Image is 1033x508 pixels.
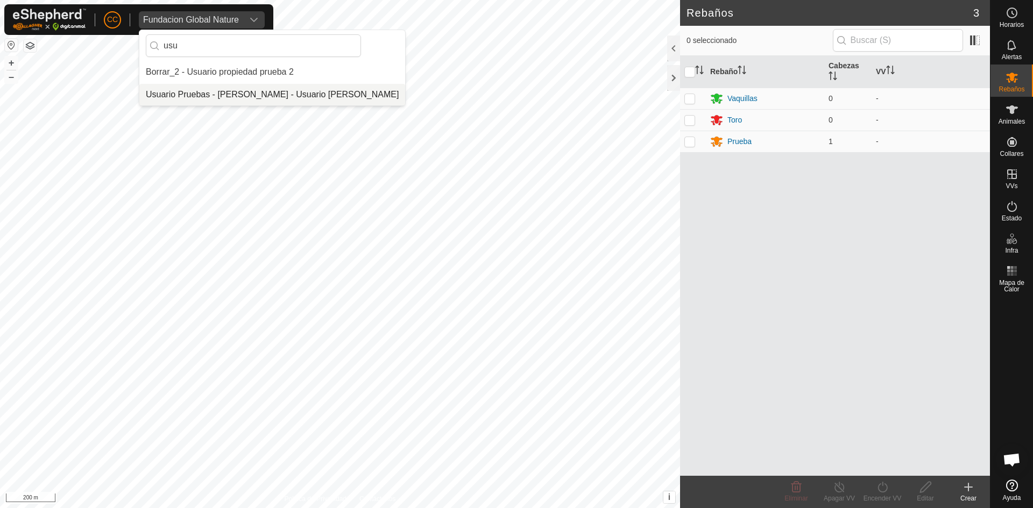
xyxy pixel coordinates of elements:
h2: Rebaños [687,6,973,19]
span: Collares [1000,151,1023,157]
button: i [663,491,675,503]
th: Rebaño [706,56,824,88]
td: - [872,109,990,131]
button: Restablecer Mapa [5,39,18,52]
span: Rebaños [999,86,1024,92]
span: Horarios [1000,22,1024,28]
div: Usuario Pruebas - [PERSON_NAME] - Usuario [PERSON_NAME] [146,88,399,101]
div: Encender VV [861,493,904,503]
span: Infra [1005,247,1018,254]
span: Alertas [1002,54,1022,60]
th: Cabezas [824,56,872,88]
div: Vaquillas [727,93,758,104]
span: 0 [829,94,833,103]
span: Fundacion Global Nature [139,11,243,28]
button: + [5,56,18,69]
div: Apagar VV [818,493,861,503]
a: Contáctenos [359,494,395,504]
a: Política de Privacidad [285,494,346,504]
span: 0 [829,116,833,124]
span: 1 [829,137,833,146]
span: VVs [1006,183,1017,189]
div: dropdown trigger [243,11,265,28]
div: Editar [904,493,947,503]
th: VV [872,56,990,88]
li: Usuario Pruebas - Gregorio Alarcia [139,84,405,105]
img: Logo Gallagher [13,9,86,31]
input: Buscar por región, país, empresa o propiedad [146,34,361,57]
div: Borrar_2 - Usuario propiedad prueba 2 [146,66,294,78]
div: Chat abierto [996,443,1028,476]
span: Eliminar [784,495,808,502]
span: CC [107,14,118,25]
span: 3 [973,5,979,21]
span: Ayuda [1003,495,1021,501]
span: Animales [999,118,1025,125]
td: - [872,131,990,152]
p-sorticon: Activar para ordenar [738,67,746,76]
span: 0 seleccionado [687,35,833,46]
div: Crear [947,493,990,503]
p-sorticon: Activar para ordenar [886,67,895,76]
li: Usuario propiedad prueba 2 [139,61,405,83]
div: Fundacion Global Nature [143,16,239,24]
button: – [5,70,18,83]
div: Prueba [727,136,752,147]
ul: Option List [139,61,405,105]
p-sorticon: Activar para ordenar [695,67,704,76]
span: i [668,492,670,502]
button: Capas del Mapa [24,39,37,52]
input: Buscar (S) [833,29,963,52]
span: Estado [1002,215,1022,221]
p-sorticon: Activar para ordenar [829,73,837,82]
div: Toro [727,115,742,126]
a: Ayuda [990,475,1033,505]
td: - [872,88,990,109]
span: Mapa de Calor [993,280,1030,292]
